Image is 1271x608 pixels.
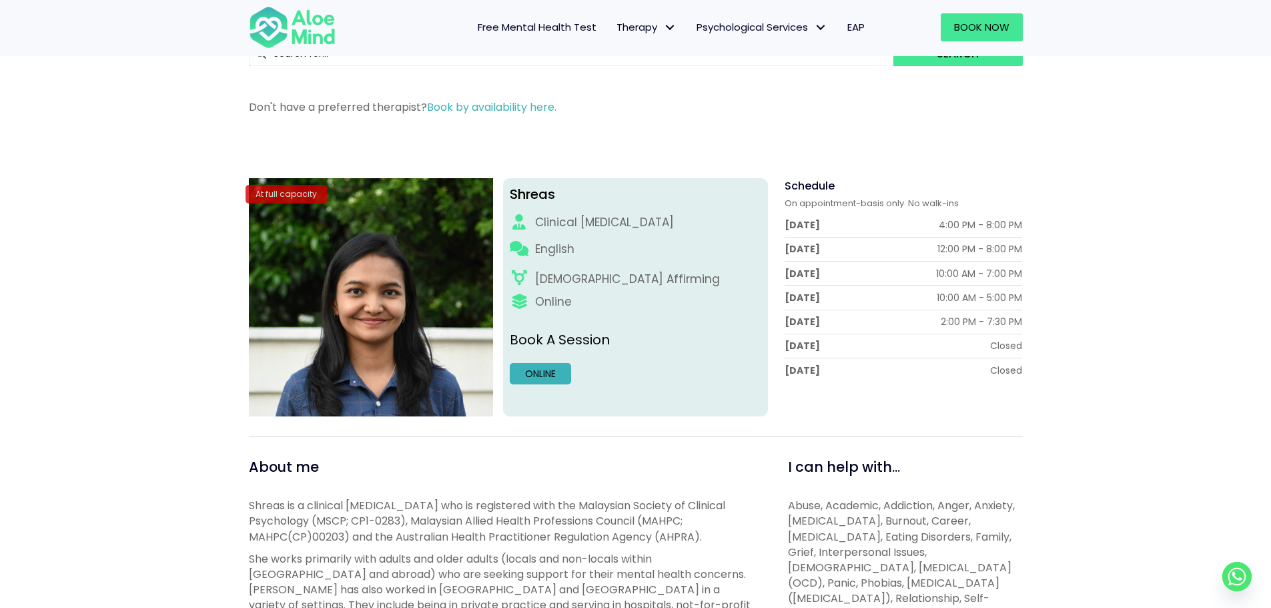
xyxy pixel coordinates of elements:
div: Closed [990,339,1022,352]
span: Therapy [616,20,677,34]
div: Online [535,294,572,310]
span: Psychological Services [697,20,827,34]
p: Don't have a preferred therapist? [249,99,1023,115]
nav: Menu [353,13,875,41]
a: Online [510,363,571,384]
span: Free Mental Health Test [478,20,596,34]
p: English [535,241,574,258]
div: 12:00 PM - 8:00 PM [937,242,1022,256]
a: Book Now [941,13,1023,41]
div: [DEMOGRAPHIC_DATA] Affirming [535,271,720,288]
a: EAP [837,13,875,41]
span: Schedule [785,178,835,194]
div: 10:00 AM - 5:00 PM [937,291,1022,304]
span: Therapy: submenu [661,18,680,37]
div: Closed [990,364,1022,377]
a: Book by availability here. [427,99,556,115]
div: [DATE] [785,315,820,328]
p: Book A Session [510,330,761,350]
a: Whatsapp [1222,562,1252,591]
div: [DATE] [785,364,820,377]
span: Psychological Services: submenu [811,18,831,37]
div: 4:00 PM - 8:00 PM [939,218,1022,232]
img: Aloe mind Logo [249,5,336,49]
div: [DATE] [785,291,820,304]
span: I can help with... [788,457,900,477]
span: On appointment-basis only. No walk-ins [785,197,959,210]
div: 2:00 PM - 7:30 PM [941,315,1022,328]
a: Psychological ServicesPsychological Services: submenu [687,13,837,41]
div: Shreas [510,185,761,204]
img: Shreas clinical psychologist [249,178,494,416]
div: 10:00 AM - 7:00 PM [936,267,1022,280]
span: EAP [847,20,865,34]
a: TherapyTherapy: submenu [606,13,687,41]
div: [DATE] [785,267,820,280]
div: [DATE] [785,339,820,352]
a: Free Mental Health Test [468,13,606,41]
div: At full capacity [246,185,327,203]
div: Clinical [MEDICAL_DATA] [535,214,674,231]
span: Book Now [954,20,1009,34]
div: [DATE] [785,242,820,256]
div: [DATE] [785,218,820,232]
span: About me [249,457,319,477]
p: Shreas is a clinical [MEDICAL_DATA] who is registered with the Malaysian Society of Clinical Psyc... [249,498,758,545]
